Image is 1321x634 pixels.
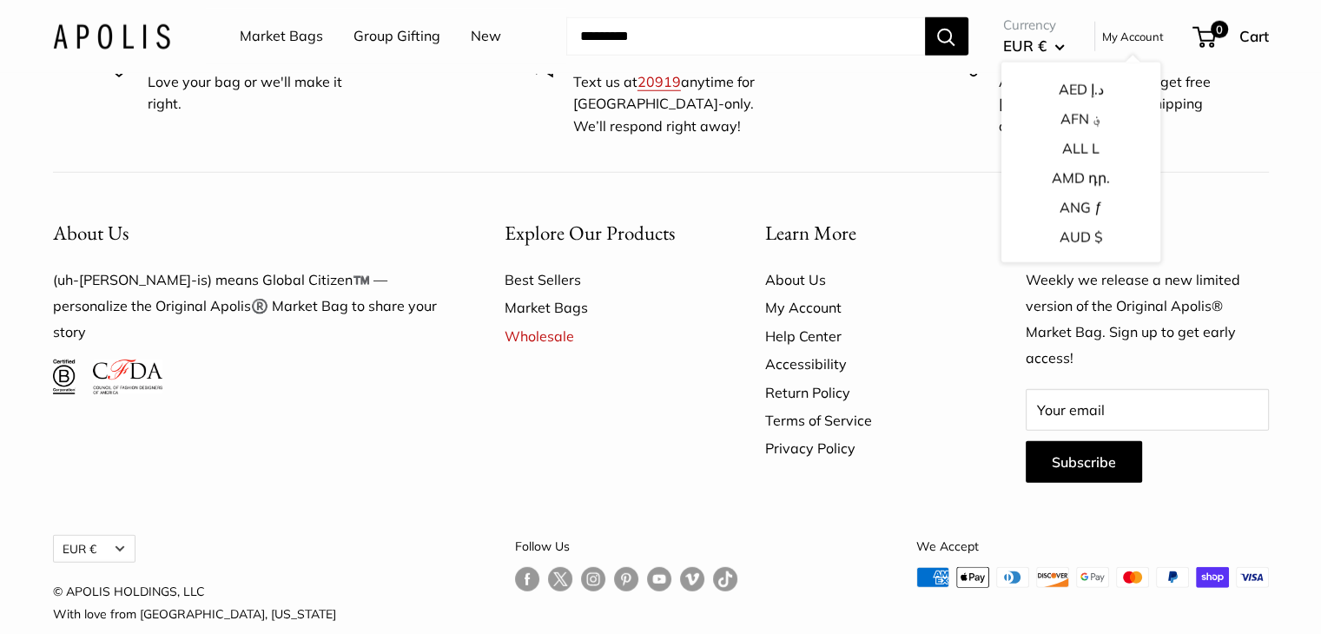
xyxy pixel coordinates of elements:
p: Follow Us [515,535,737,558]
span: About Us [53,220,129,246]
button: Explore Our Products [505,216,704,250]
img: Certified B Corporation [53,360,76,394]
a: New [471,23,501,50]
p: Love your bag or we'll make it right. [148,71,365,116]
span: 0 [1210,21,1227,38]
a: Follow us on YouTube [647,567,671,592]
a: Terms of Service [765,406,965,434]
a: Follow us on Instagram [581,567,605,592]
a: Follow us on Tumblr [713,567,737,592]
span: Cart [1239,27,1269,45]
img: Apolis [53,23,170,49]
a: About Us [765,266,965,294]
p: Text us at anytime for [GEOGRAPHIC_DATA]-only. We’ll respond right away! [573,71,790,138]
span: EUR € [1003,36,1047,55]
a: Accessibility [765,350,965,378]
img: Council of Fashion Designers of America Member [93,360,162,394]
a: Follow us on Facebook [515,567,539,592]
a: Follow us on Vimeo [680,567,704,592]
span: Currency [1003,13,1065,37]
button: AFN ؋ [1001,105,1159,135]
a: Wholesale [505,322,704,350]
a: Help Center [765,322,965,350]
a: 0 Cart [1194,23,1269,50]
a: Market Bags [505,294,704,321]
a: Follow us on Pinterest [614,567,638,592]
a: Group Gifting [353,23,440,50]
span: Learn More [765,220,856,246]
a: Best Sellers [505,266,704,294]
button: Learn More [765,216,965,250]
button: AED د.إ [1001,76,1159,105]
span: Explore Our Products [505,220,675,246]
p: Weekly we release a new limited version of the Original Apolis® Market Bag. Sign up to get early ... [1026,267,1269,372]
button: Search [925,17,968,56]
a: 20919 [637,73,681,90]
button: Subscribe [1026,441,1142,483]
input: Search... [566,17,925,56]
button: AUD $ [1001,222,1159,252]
a: Privacy Policy [765,434,965,462]
a: Market Bags [240,23,323,50]
p: © APOLIS HOLDINGS, LLC With love from [GEOGRAPHIC_DATA], [US_STATE] [53,580,336,625]
button: EUR € [1003,32,1065,60]
p: (uh-[PERSON_NAME]-is) means Global Citizen™️ — personalize the Original Apolis®️ Market Bag to sh... [53,267,444,346]
a: Return Policy [765,379,965,406]
button: ANG ƒ [1001,194,1159,223]
button: EUR € [53,535,135,563]
p: We Accept [916,535,1269,558]
a: My Account [1102,26,1164,47]
a: My Account [765,294,965,321]
a: Follow us on Twitter [548,567,572,598]
button: ALL L [1001,135,1159,164]
button: About Us [53,216,444,250]
p: Add 2 or more bags and get free [GEOGRAPHIC_DATA] shipping on your order. [999,71,1216,138]
button: AMD դր. [1001,164,1159,194]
